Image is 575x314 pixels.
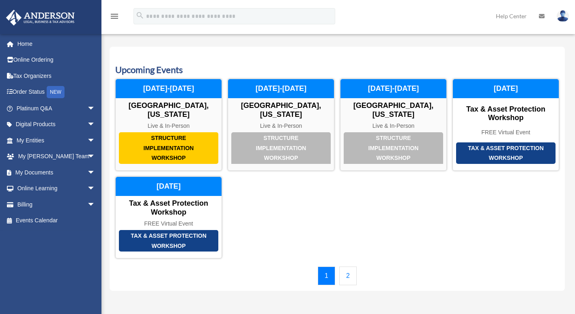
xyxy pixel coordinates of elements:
[453,129,559,136] div: FREE Virtual Event
[340,79,447,171] a: Structure Implementation Workshop [GEOGRAPHIC_DATA], [US_STATE] Live & In-Person [DATE]-[DATE]
[115,79,222,171] a: Structure Implementation Workshop [GEOGRAPHIC_DATA], [US_STATE] Live & In-Person [DATE]-[DATE]
[4,10,77,26] img: Anderson Advisors Platinum Portal
[231,132,331,164] div: Structure Implementation Workshop
[87,181,103,197] span: arrow_drop_down
[116,199,222,217] div: Tax & Asset Protection Workshop
[110,14,119,21] a: menu
[116,101,222,119] div: [GEOGRAPHIC_DATA], [US_STATE]
[6,84,108,101] a: Order StatusNEW
[228,79,334,99] div: [DATE]-[DATE]
[453,105,559,123] div: Tax & Asset Protection Workshop
[6,213,103,229] a: Events Calendar
[87,116,103,133] span: arrow_drop_down
[456,142,556,164] div: Tax & Asset Protection Workshop
[318,267,335,285] a: 1
[87,196,103,213] span: arrow_drop_down
[87,148,103,165] span: arrow_drop_down
[116,123,222,129] div: Live & In-Person
[228,79,334,171] a: Structure Implementation Workshop [GEOGRAPHIC_DATA], [US_STATE] Live & In-Person [DATE]-[DATE]
[116,220,222,227] div: FREE Virtual Event
[6,181,108,197] a: Online Learningarrow_drop_down
[115,176,222,258] a: Tax & Asset Protection Workshop Tax & Asset Protection Workshop FREE Virtual Event [DATE]
[119,132,218,164] div: Structure Implementation Workshop
[452,79,559,171] a: Tax & Asset Protection Workshop Tax & Asset Protection Workshop FREE Virtual Event [DATE]
[87,132,103,149] span: arrow_drop_down
[136,11,144,20] i: search
[340,123,446,129] div: Live & In-Person
[340,101,446,119] div: [GEOGRAPHIC_DATA], [US_STATE]
[47,86,65,98] div: NEW
[344,132,443,164] div: Structure Implementation Workshop
[6,68,108,84] a: Tax Organizers
[116,79,222,99] div: [DATE]-[DATE]
[453,79,559,99] div: [DATE]
[339,267,357,285] a: 2
[228,101,334,119] div: [GEOGRAPHIC_DATA], [US_STATE]
[557,10,569,22] img: User Pic
[116,177,222,196] div: [DATE]
[6,148,108,165] a: My [PERSON_NAME] Teamarrow_drop_down
[115,64,559,76] h3: Upcoming Events
[87,100,103,117] span: arrow_drop_down
[6,100,108,116] a: Platinum Q&Aarrow_drop_down
[6,164,108,181] a: My Documentsarrow_drop_down
[6,52,108,68] a: Online Ordering
[110,11,119,21] i: menu
[87,164,103,181] span: arrow_drop_down
[6,36,108,52] a: Home
[228,123,334,129] div: Live & In-Person
[119,230,218,252] div: Tax & Asset Protection Workshop
[6,116,108,133] a: Digital Productsarrow_drop_down
[6,132,108,148] a: My Entitiesarrow_drop_down
[340,79,446,99] div: [DATE]-[DATE]
[6,196,108,213] a: Billingarrow_drop_down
